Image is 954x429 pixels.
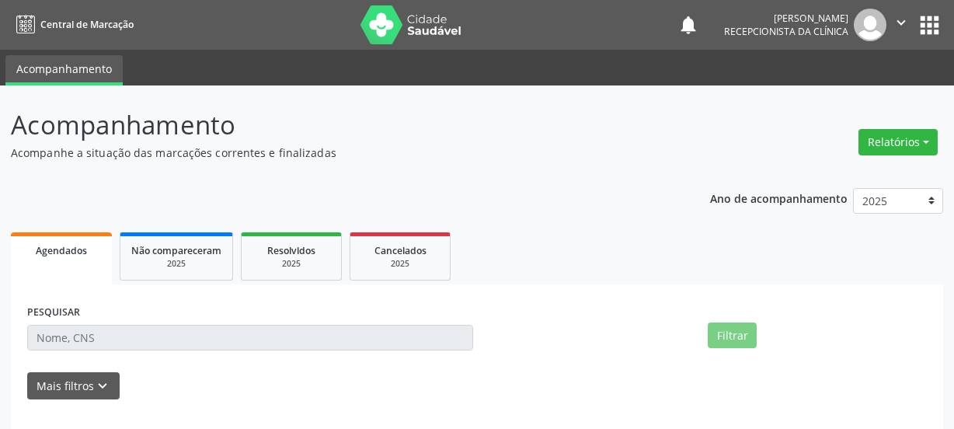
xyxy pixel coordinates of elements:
div: 2025 [252,258,330,270]
span: Central de Marcação [40,18,134,31]
span: Recepcionista da clínica [724,25,848,38]
div: 2025 [361,258,439,270]
p: Ano de acompanhamento [710,188,848,208]
a: Acompanhamento [5,55,123,85]
label: PESQUISAR [27,301,80,325]
button: Filtrar [708,323,757,349]
button: apps [916,12,943,39]
span: Agendados [36,244,87,257]
button: Relatórios [858,129,938,155]
span: Não compareceram [131,244,221,257]
span: Cancelados [374,244,427,257]
button: notifications [677,14,699,36]
button: Mais filtroskeyboard_arrow_down [27,372,120,399]
span: Resolvidos [267,244,315,257]
p: Acompanhamento [11,106,663,145]
img: img [854,9,886,41]
div: [PERSON_NAME] [724,12,848,25]
a: Central de Marcação [11,12,134,37]
button:  [886,9,916,41]
p: Acompanhe a situação das marcações correntes e finalizadas [11,145,663,161]
i: keyboard_arrow_down [94,378,111,395]
input: Nome, CNS [27,325,473,351]
i:  [893,14,910,31]
div: 2025 [131,258,221,270]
